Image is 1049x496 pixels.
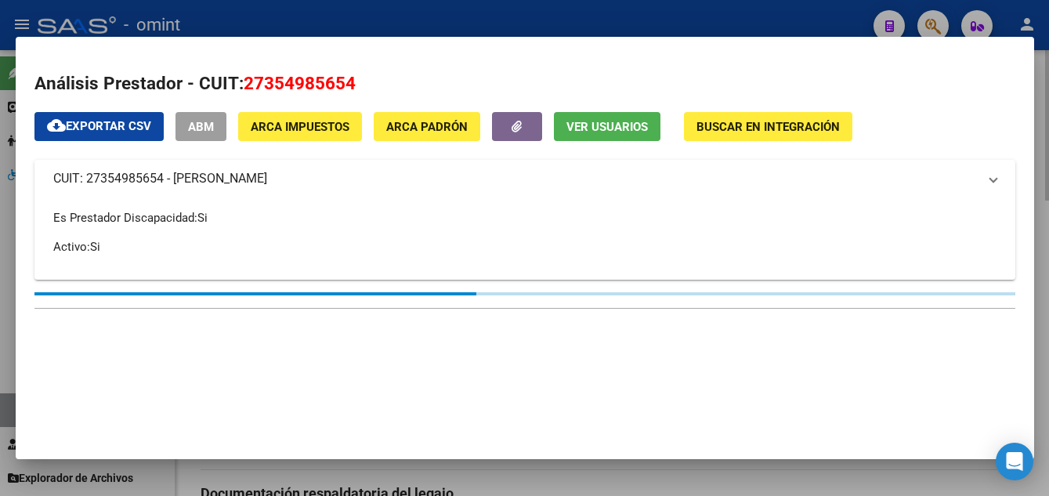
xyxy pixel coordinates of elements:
div: Open Intercom Messenger [996,443,1033,480]
span: Si [90,240,100,254]
mat-panel-title: CUIT: 27354985654 - [PERSON_NAME] [53,169,978,188]
button: ARCA Impuestos [238,112,362,141]
button: Ver Usuarios [554,112,660,141]
span: Ver Usuarios [566,120,648,134]
button: ABM [175,112,226,141]
span: ARCA Impuestos [251,120,349,134]
span: Buscar en Integración [696,120,840,134]
mat-icon: cloud_download [47,116,66,135]
span: ARCA Padrón [386,120,468,134]
mat-expansion-panel-header: CUIT: 27354985654 - [PERSON_NAME] [34,160,1015,197]
div: CUIT: 27354985654 - [PERSON_NAME] [34,197,1015,280]
span: Exportar CSV [47,119,151,133]
button: Buscar en Integración [684,112,852,141]
button: ARCA Padrón [374,112,480,141]
span: ABM [188,120,214,134]
span: Si [197,211,208,225]
span: 27354985654 [244,73,356,93]
button: Exportar CSV [34,112,164,141]
p: Es Prestador Discapacidad: [53,209,997,226]
h2: Análisis Prestador - CUIT: [34,71,1015,97]
p: Activo: [53,238,997,255]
